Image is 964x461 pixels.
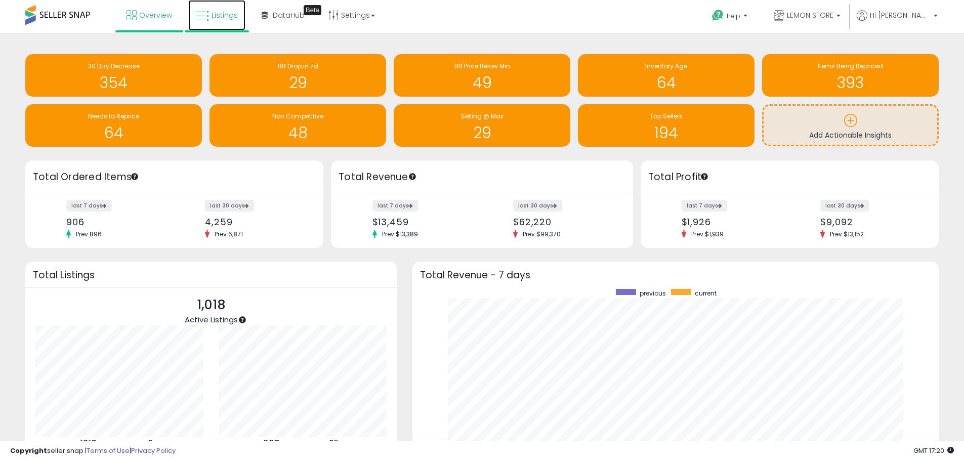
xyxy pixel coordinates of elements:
span: Prev: $1,939 [686,230,729,238]
a: 30 Day Decrease 354 [25,54,202,97]
div: $62,220 [513,217,615,227]
span: LEMON STORE [787,10,833,20]
h1: 194 [583,124,749,141]
span: Top Sellers [650,112,683,120]
div: Tooltip anchor [130,172,139,181]
span: Prev: $99,370 [518,230,566,238]
div: $9,092 [820,217,921,227]
span: 2025-10-6 17:20 GMT [913,446,954,455]
div: seller snap | | [10,446,176,456]
label: last 30 days [513,200,562,212]
span: Prev: $13,389 [377,230,423,238]
a: BB Price Below Min 49 [394,54,570,97]
i: Get Help [711,9,724,22]
a: BB Drop in 7d 29 [209,54,386,97]
div: Tooltip anchor [408,172,417,181]
div: $13,459 [372,217,475,227]
label: last 30 days [820,200,869,212]
label: last 7 days [66,200,112,212]
a: Inventory Age 64 [578,54,755,97]
h1: 48 [215,124,381,141]
span: Selling @ Max [461,112,504,120]
span: BB Price Below Min [454,62,510,70]
a: Items Being Repriced 393 [762,54,939,97]
label: last 7 days [682,200,727,212]
p: 1,018 [185,296,238,315]
span: Items Being Repriced [818,62,883,70]
h1: 49 [399,74,565,91]
span: Non Competitive [272,112,323,120]
h1: 64 [583,74,749,91]
div: $1,926 [682,217,782,227]
a: Needs to Reprice 64 [25,104,202,147]
h3: Total Revenue - 7 days [420,271,931,279]
div: 4,259 [205,217,306,227]
b: 0 [148,437,153,449]
a: Non Competitive 48 [209,104,386,147]
a: Hi [PERSON_NAME] [857,10,938,33]
h3: Total Revenue [339,170,625,184]
h1: 393 [767,74,934,91]
h3: Total Listings [33,271,390,279]
div: Tooltip anchor [700,172,709,181]
span: Active Listings [185,314,238,325]
label: last 7 days [372,200,418,212]
a: Help [704,2,758,33]
h3: Total Ordered Items [33,170,316,184]
div: Tooltip anchor [238,315,247,324]
a: Top Sellers 194 [578,104,755,147]
b: 993 [263,437,280,449]
div: Tooltip anchor [304,5,321,15]
h1: 29 [215,74,381,91]
a: Terms of Use [87,446,130,455]
a: Privacy Policy [131,446,176,455]
strong: Copyright [10,446,47,455]
span: Prev: 896 [71,230,107,238]
h1: 64 [30,124,197,141]
a: Add Actionable Insights [764,106,937,145]
b: 1018 [80,437,97,449]
h1: 29 [399,124,565,141]
span: Add Actionable Insights [809,130,892,140]
a: Selling @ Max 29 [394,104,570,147]
span: previous [640,289,666,298]
h1: 354 [30,74,197,91]
span: Needs to Reprice [88,112,139,120]
span: Prev: $13,152 [825,230,869,238]
span: Hi [PERSON_NAME] [870,10,931,20]
span: Listings [212,10,238,20]
b: 25 [329,437,339,449]
div: 906 [66,217,167,227]
span: Prev: 6,871 [209,230,248,238]
span: BB Drop in 7d [278,62,318,70]
span: Overview [139,10,172,20]
span: Help [727,12,740,20]
h3: Total Profit [648,170,931,184]
span: current [695,289,717,298]
span: DataHub [273,10,305,20]
label: last 30 days [205,200,254,212]
span: Inventory Age [645,62,687,70]
span: 30 Day Decrease [88,62,140,70]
